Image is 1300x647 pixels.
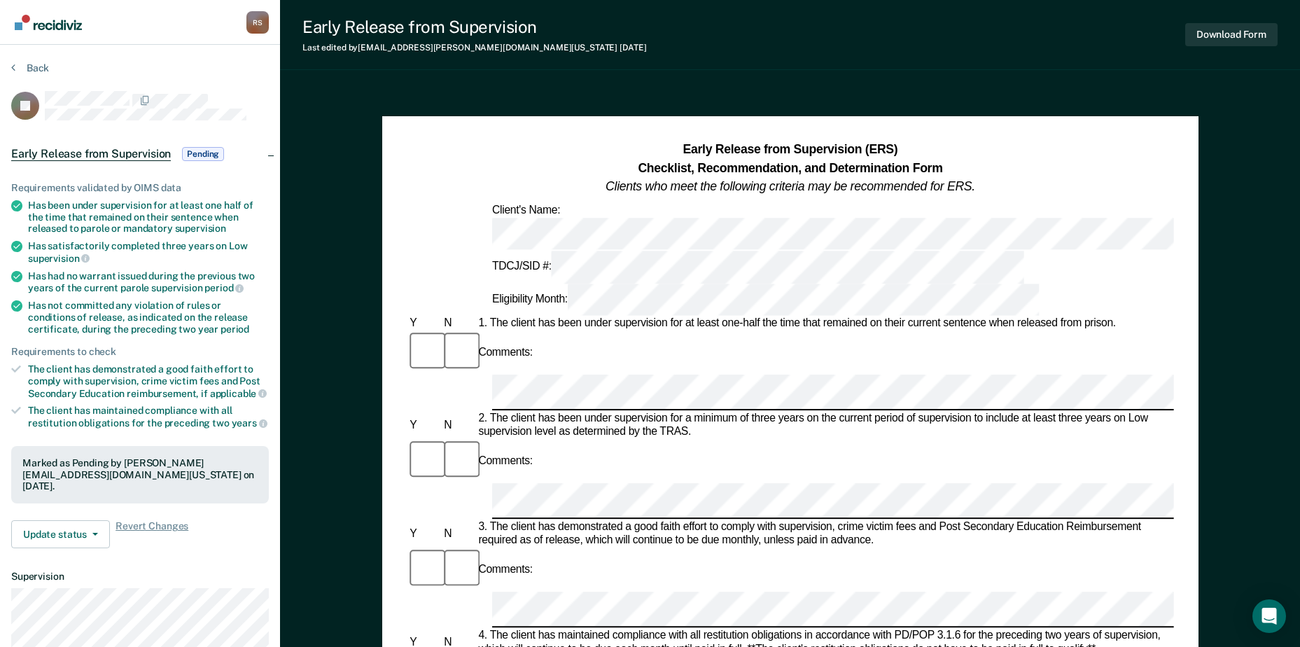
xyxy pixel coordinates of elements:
[232,417,267,429] span: years
[441,317,475,331] div: N
[441,527,475,541] div: N
[1185,23,1278,46] button: Download Form
[221,323,249,335] span: period
[475,520,1173,548] div: 3. The client has demonstrated a good faith effort to comply with supervision, crime victim fees ...
[407,419,441,433] div: Y
[246,11,269,34] div: R S
[1252,599,1286,633] div: Open Intercom Messenger
[15,15,82,30] img: Recidiviz
[175,223,226,234] span: supervision
[475,454,535,468] div: Comments:
[302,43,646,53] div: Last edited by [EMAIL_ADDRESS][PERSON_NAME][DOMAIN_NAME][US_STATE]
[11,346,269,358] div: Requirements to check
[475,346,535,360] div: Comments:
[407,527,441,541] div: Y
[11,147,171,161] span: Early Release from Supervision
[11,520,110,548] button: Update status
[210,388,267,399] span: applicable
[116,520,188,548] span: Revert Changes
[22,457,258,492] div: Marked as Pending by [PERSON_NAME][EMAIL_ADDRESS][DOMAIN_NAME][US_STATE] on [DATE].
[28,200,269,235] div: Has been under supervision for at least one half of the time that remained on their sentence when...
[475,412,1173,439] div: 2. The client has been under supervision for a minimum of three years on the current period of su...
[489,251,1026,284] div: TDCJ/SID #:
[204,282,244,293] span: period
[11,182,269,194] div: Requirements validated by OIMS data
[302,17,646,37] div: Early Release from Supervision
[28,300,269,335] div: Has not committed any violation of rules or conditions of release, as indicated on the release ce...
[28,253,90,264] span: supervision
[182,147,224,161] span: Pending
[475,317,1173,331] div: 1. The client has been under supervision for at least one-half the time that remained on their cu...
[11,62,49,74] button: Back
[28,363,269,399] div: The client has demonstrated a good faith effort to comply with supervision, crime victim fees and...
[606,179,975,193] em: Clients who meet the following criteria may be recommended for ERS.
[407,317,441,331] div: Y
[620,43,646,53] span: [DATE]
[28,240,269,264] div: Has satisfactorily completed three years on Low
[475,563,535,577] div: Comments:
[638,161,942,175] strong: Checklist, Recommendation, and Determination Form
[683,142,897,156] strong: Early Release from Supervision (ERS)
[28,270,269,294] div: Has had no warrant issued during the previous two years of the current parole supervision
[441,419,475,433] div: N
[489,284,1042,316] div: Eligibility Month:
[28,405,269,429] div: The client has maintained compliance with all restitution obligations for the preceding two
[11,571,269,583] dt: Supervision
[246,11,269,34] button: Profile dropdown button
